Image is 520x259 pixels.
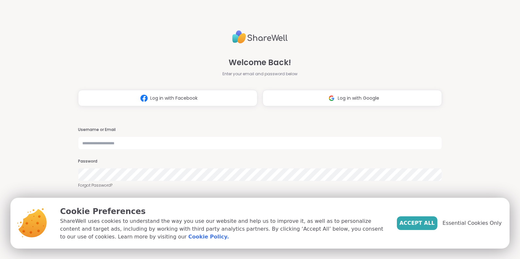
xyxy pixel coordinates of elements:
a: Forgot Password? [78,182,442,188]
p: Cookie Preferences [60,206,386,217]
button: Accept All [397,216,437,230]
h3: Username or Email [78,127,442,133]
img: ShareWell Logomark [325,92,338,104]
img: ShareWell Logomark [138,92,150,104]
span: Log in with Facebook [150,95,198,102]
p: ShareWell uses cookies to understand the way you use our website and help us to improve it, as we... [60,217,386,241]
button: Log in with Google [263,90,442,106]
span: Enter your email and password below [222,71,298,77]
a: Cookie Policy. [188,233,229,241]
span: Accept All [399,219,435,227]
h3: Password [78,159,442,164]
span: Essential Cookies Only [443,219,502,227]
img: ShareWell Logo [232,28,288,46]
span: Log in with Google [338,95,379,102]
button: Log in with Facebook [78,90,257,106]
span: Welcome Back! [229,57,291,68]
